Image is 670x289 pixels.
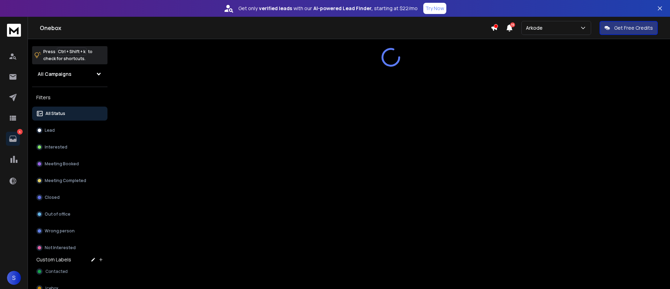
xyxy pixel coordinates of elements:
[45,228,75,234] p: Wrong person
[32,140,107,154] button: Interested
[32,93,107,102] h3: Filters
[45,211,70,217] p: Out of office
[425,5,444,12] p: Try Now
[32,224,107,238] button: Wrong person
[45,195,60,200] p: Closed
[32,265,107,279] button: Contacted
[45,269,68,274] span: Contacted
[32,67,107,81] button: All Campaigns
[259,5,292,12] strong: verified leads
[32,207,107,221] button: Out of office
[7,24,21,37] img: logo
[510,22,515,27] span: 15
[313,5,373,12] strong: AI-powered Lead Finder,
[7,271,21,285] button: S
[32,190,107,204] button: Closed
[6,132,20,146] a: 4
[45,111,65,116] p: All Status
[45,245,76,251] p: Not Interested
[57,48,87,56] span: Ctrl + Shift + k
[32,241,107,255] button: Not Interested
[45,161,79,167] p: Meeting Booked
[614,24,653,31] p: Get Free Credits
[32,123,107,137] button: Lead
[45,178,86,183] p: Meeting Completed
[45,128,55,133] p: Lead
[43,48,92,62] p: Press to check for shortcuts.
[32,107,107,121] button: All Status
[423,3,446,14] button: Try Now
[45,144,67,150] p: Interested
[526,24,545,31] p: Arkode
[32,174,107,188] button: Meeting Completed
[17,129,23,135] p: 4
[32,157,107,171] button: Meeting Booked
[38,71,72,78] h1: All Campaigns
[40,24,491,32] h1: Onebox
[36,256,71,263] h3: Custom Labels
[238,5,418,12] p: Get only with our starting at $22/mo
[600,21,658,35] button: Get Free Credits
